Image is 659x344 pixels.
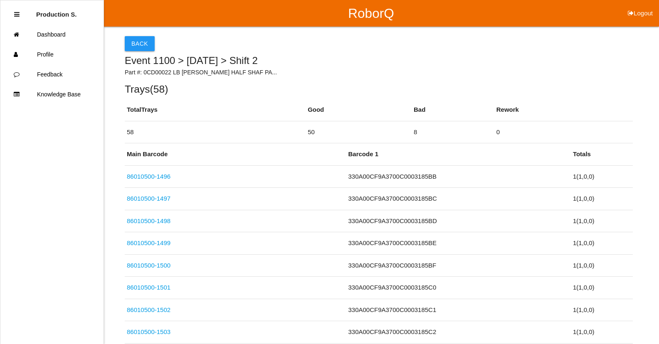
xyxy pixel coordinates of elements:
[346,299,570,321] td: 330A00CF9A3700C0003185C1
[346,188,570,210] td: 330A00CF9A3700C0003185BC
[346,165,570,188] td: 330A00CF9A3700C0003185BB
[127,284,170,291] a: 86010500-1501
[125,68,633,77] p: Part #: 0CD00022 LB [PERSON_NAME] HALF SHAF PA...
[127,262,170,269] a: 86010500-1500
[125,99,306,121] th: Total Trays
[494,121,633,143] td: 0
[0,25,104,44] a: Dashboard
[346,143,570,165] th: Barcode 1
[571,210,633,232] td: 1 ( 1 , 0 , 0 )
[412,99,494,121] th: Bad
[346,321,570,344] td: 330A00CF9A3700C0003185C2
[346,254,570,277] td: 330A00CF9A3700C0003185BF
[127,195,170,202] a: 86010500-1497
[571,143,633,165] th: Totals
[346,232,570,255] td: 330A00CF9A3700C0003185BE
[125,36,155,51] button: Back
[571,232,633,255] td: 1 ( 1 , 0 , 0 )
[127,173,170,180] a: 86010500-1496
[346,277,570,299] td: 330A00CF9A3700C0003185C0
[306,121,412,143] td: 50
[571,277,633,299] td: 1 ( 1 , 0 , 0 )
[494,99,633,121] th: Rework
[0,64,104,84] a: Feedback
[306,99,412,121] th: Good
[125,121,306,143] td: 58
[571,254,633,277] td: 1 ( 1 , 0 , 0 )
[125,84,633,95] h5: Trays ( 58 )
[36,5,77,18] p: Production Shifts
[412,121,494,143] td: 8
[127,306,170,313] a: 86010500-1502
[571,299,633,321] td: 1 ( 1 , 0 , 0 )
[571,321,633,344] td: 1 ( 1 , 0 , 0 )
[571,165,633,188] td: 1 ( 1 , 0 , 0 )
[127,217,170,224] a: 86010500-1498
[571,188,633,210] td: 1 ( 1 , 0 , 0 )
[127,239,170,246] a: 86010500-1499
[346,210,570,232] td: 330A00CF9A3700C0003185BD
[125,55,633,66] h5: Event 1100 > [DATE] > Shift 2
[0,84,104,104] a: Knowledge Base
[127,328,170,335] a: 86010500-1503
[125,143,346,165] th: Main Barcode
[0,44,104,64] a: Profile
[14,5,20,25] div: Close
